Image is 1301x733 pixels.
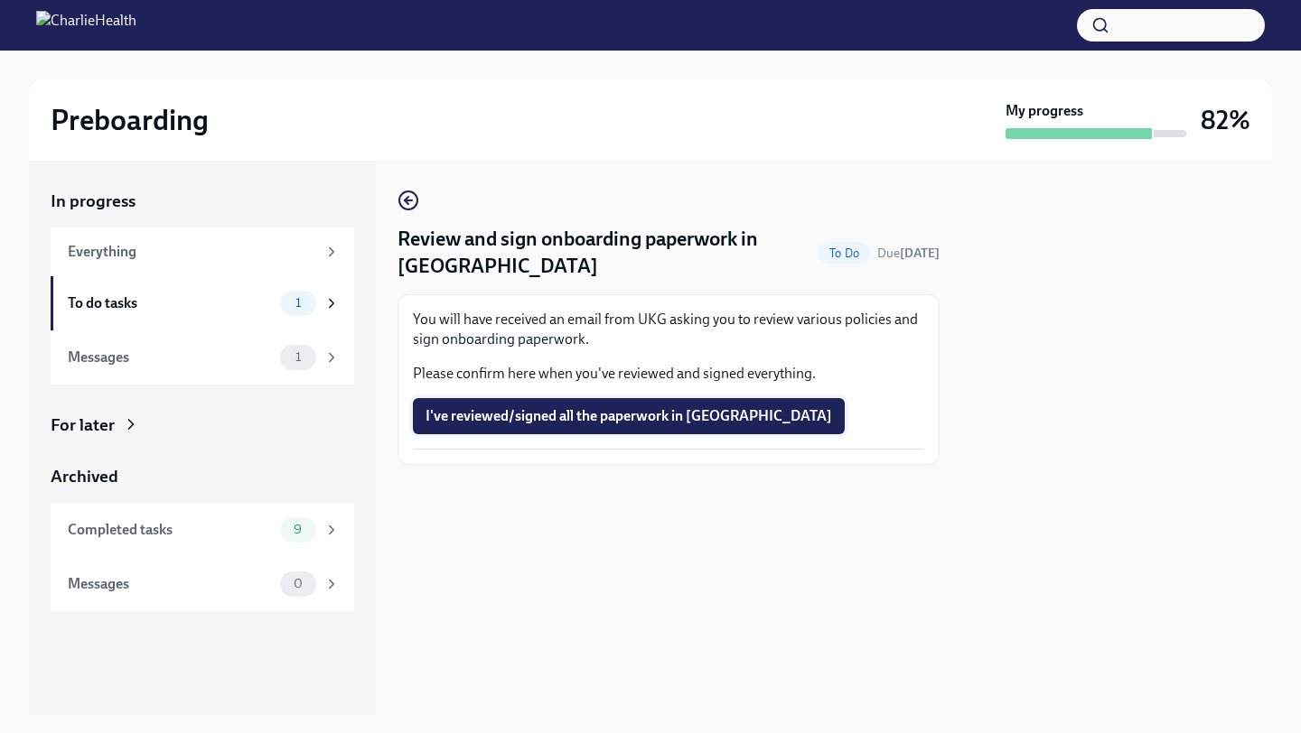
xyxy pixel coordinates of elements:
a: For later [51,413,354,437]
strong: My progress [1006,101,1083,121]
span: 1 [285,296,312,310]
a: Everything [51,227,354,276]
span: 9 [283,523,313,536]
strong: [DATE] [900,246,940,261]
a: Completed tasks9 [51,503,354,557]
h3: 82% [1201,104,1250,136]
div: Completed tasks [68,520,273,540]
p: You will have received an email from UKG asking you to review various policies and sign onboardin... [413,310,924,349]
div: Messages [68,574,273,594]
div: For later [51,413,115,437]
span: 1 [285,350,312,364]
div: Messages [68,348,273,367]
div: To do tasks [68,293,273,313]
h2: Preboarding [51,102,209,138]
a: In progress [51,190,354,213]
span: 0 [283,577,314,590]
a: Archived [51,465,354,488]
div: Everything [68,242,316,262]
p: Please confirm here when you've reviewed and signed everything. [413,364,924,384]
a: Messages0 [51,557,354,611]
a: Messages1 [51,330,354,385]
span: Due [877,246,940,261]
button: I've reviewed/signed all the paperwork in [GEOGRAPHIC_DATA] [413,398,845,434]
span: To Do [819,246,870,260]
span: I've reviewed/signed all the paperwork in [GEOGRAPHIC_DATA] [426,407,832,425]
span: September 25th, 2025 09:00 [877,245,940,262]
h4: Review and sign onboarding paperwork in [GEOGRAPHIC_DATA] [398,226,811,280]
img: CharlieHealth [36,11,136,40]
a: To do tasks1 [51,276,354,330]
